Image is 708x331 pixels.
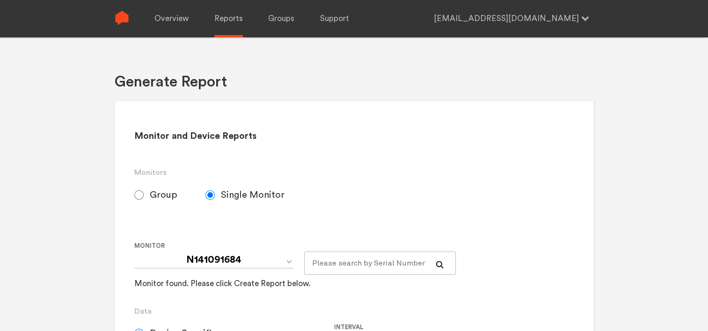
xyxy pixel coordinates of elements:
[134,190,144,200] input: Group
[205,190,215,200] input: Single Monitor
[150,189,177,201] span: Group
[134,278,310,289] div: Monitor found. Please click Create Report below.
[304,240,449,252] label: For large monitor counts
[115,72,227,92] h1: Generate Report
[134,240,297,252] label: Monitor
[134,167,574,178] h3: Monitors
[115,11,129,25] img: Sense Logo
[134,306,574,317] h3: Data
[304,252,456,275] input: Please search by Serial Number
[134,130,574,142] h2: Monitor and Device Reports
[221,189,285,201] span: Single Monitor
